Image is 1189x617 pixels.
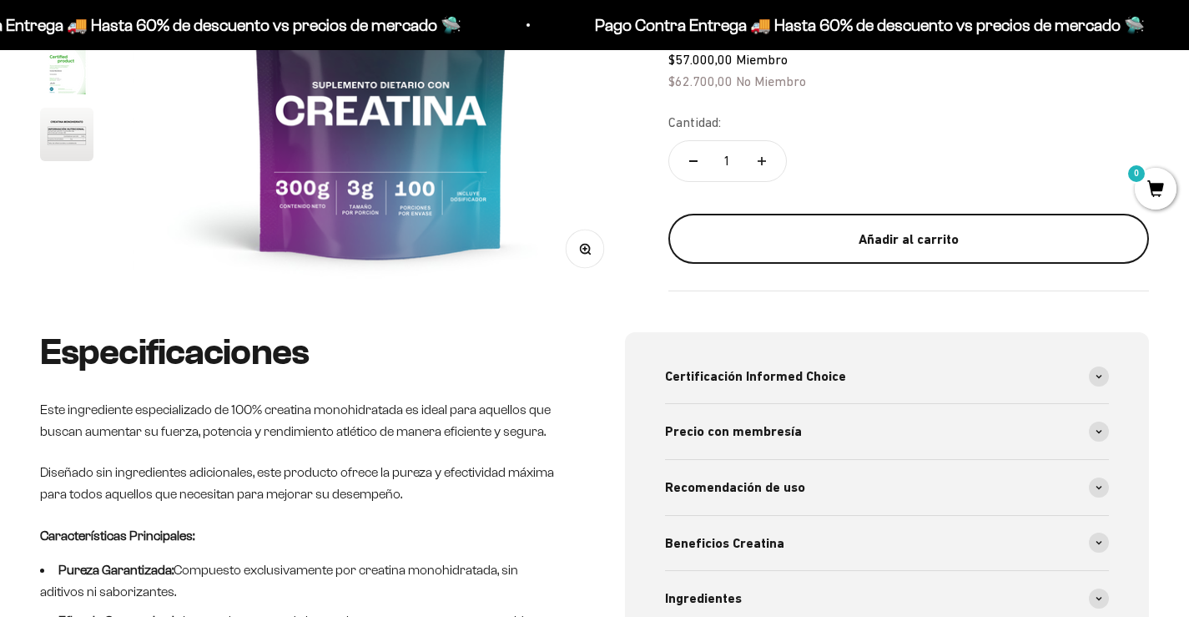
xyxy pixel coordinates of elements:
[665,460,1110,515] summary: Recomendación de uso
[738,141,786,181] button: Aumentar cantidad
[1135,181,1176,200] a: 0
[665,516,1110,571] summary: Beneficios Creatina
[40,559,565,602] li: Compuesto exclusivamente por creatina monohidratada, sin aditivos ni saborizantes.
[665,349,1110,404] summary: Certificación Informed Choice
[702,229,1116,250] div: Añadir al carrito
[40,462,565,504] p: Diseñado sin ingredientes adicionales, este producto ofrece la pureza y efectividad máxima para t...
[40,41,93,94] img: Creatina Monohidrato
[736,73,806,89] span: No Miembro
[40,332,565,372] h2: Especificaciones
[665,477,805,498] span: Recomendación de uso
[665,421,802,443] span: Precio con membresía
[665,588,742,609] span: Ingredientes
[40,399,565,442] p: Este ingrediente especializado de 100% creatina monohidratada es ideal para aquellos que buscan a...
[665,533,784,554] span: Beneficios Creatina
[669,141,718,181] button: Reducir cantidad
[58,563,174,577] strong: Pureza Garantizada:
[668,113,721,134] label: Cantidad:
[593,12,1143,38] p: Pago Contra Entrega 🚚 Hasta 60% de descuento vs precios de mercado 🛸
[665,404,1110,459] summary: Precio con membresía
[668,215,1149,265] button: Añadir al carrito
[668,52,733,67] span: $57.000,00
[40,41,93,99] button: Ir al artículo 5
[1126,164,1146,184] mark: 0
[40,528,194,543] strong: Características Principales:
[665,366,846,387] span: Certificación Informed Choice
[736,52,788,67] span: Miembro
[668,73,733,89] span: $62.700,00
[40,108,93,161] img: Creatina Monohidrato
[40,108,93,166] button: Ir al artículo 6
